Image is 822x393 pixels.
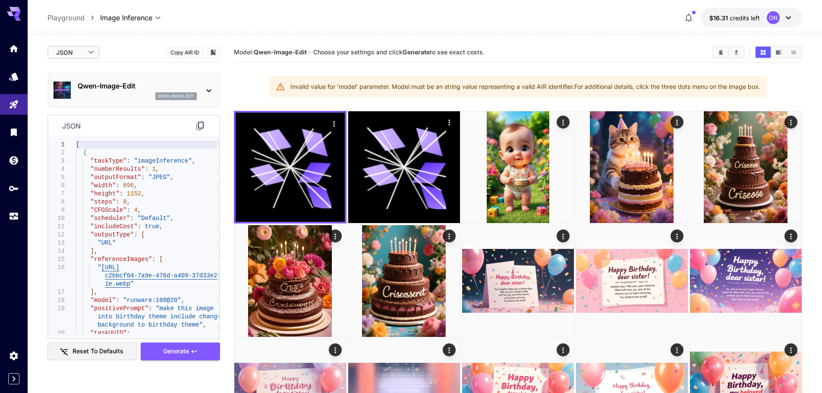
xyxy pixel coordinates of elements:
[138,215,170,222] span: "Default"
[329,230,342,242] div: Actions
[48,305,65,313] div: 19
[130,280,134,287] span: "
[576,111,688,223] img: 9k=
[48,264,65,272] div: 16
[105,272,228,279] span: c2bbcf04-7a9e-476d-a409-37d33e246e
[91,166,145,173] span: "numberResults"
[130,215,134,222] span: :
[9,155,19,166] div: Wallet
[101,264,120,271] span: [URL]
[91,215,130,222] span: "scheduler"
[159,256,163,263] span: [
[83,149,87,156] span: {
[91,198,116,205] span: "steps"
[62,121,81,131] p: json
[48,214,65,223] div: 10
[557,343,570,356] div: Actions
[98,313,221,320] span: into birthday theme include change
[709,14,730,22] span: $16.31
[48,157,65,165] div: 3
[254,48,307,56] b: Qwen-Image-Edit
[557,116,570,129] div: Actions
[91,330,127,336] span: "taskUUID"
[234,225,346,337] img: 2Q==
[120,190,123,197] span: :
[755,46,802,59] div: Show images in grid viewShow images in video viewShow images in list view
[127,198,130,205] span: ,
[9,43,19,54] div: Home
[141,231,145,238] span: [
[134,207,137,214] span: 4
[48,173,65,182] div: 5
[78,81,197,91] p: Qwen-Image-Edit
[91,289,94,296] span: ]
[9,71,19,82] div: Models
[48,165,65,173] div: 4
[138,207,141,214] span: ,
[403,48,430,56] b: Generate
[145,166,148,173] span: :
[116,297,119,304] span: :
[91,182,116,189] span: "width"
[48,149,65,157] div: 2
[138,223,141,230] span: :
[701,8,802,28] button: $16.31331ON
[100,13,152,23] span: Image Inference
[141,190,145,197] span: ,
[158,93,194,99] p: qwen_image_edit
[91,248,94,255] span: ]
[148,305,152,312] span: :
[156,166,159,173] span: ,
[127,330,130,336] span: :
[127,207,130,214] span: :
[48,206,65,214] div: 9
[127,190,142,197] span: 1152
[9,127,19,138] div: Library
[98,321,203,328] span: background to birthday theme"
[192,157,195,164] span: ,
[91,174,142,181] span: "outputFormat"
[98,239,116,246] span: "URL"
[94,289,98,296] span: ,
[105,280,130,287] span: 1e.webp
[9,183,19,194] div: API Keys
[123,182,134,189] span: 896
[116,182,119,189] span: :
[76,141,79,148] span: [
[48,223,65,231] div: 11
[47,13,85,23] a: Playground
[56,48,83,57] span: JSON
[91,297,116,304] span: "model"
[9,211,19,222] div: Usage
[91,231,134,238] span: "outputType"
[148,174,170,181] span: "JPEG"
[98,264,101,271] span: "
[443,230,456,242] div: Actions
[209,47,217,57] button: Add to library
[91,256,152,263] span: "referenceImages"
[123,297,181,304] span: "runware:108@20"
[91,207,127,214] span: "CFGScale"
[91,305,148,312] span: "positivePrompt"
[443,343,456,356] div: Actions
[145,223,160,230] span: true
[328,117,340,130] div: Actions
[165,46,204,59] button: Copy AIR ID
[54,77,214,104] div: Qwen-Image-Editqwen_image_edit
[329,343,342,356] div: Actions
[91,157,127,164] span: "taskType"
[8,373,19,384] button: Expand sidebar
[48,239,65,247] div: 13
[203,321,206,328] span: ,
[48,190,65,198] div: 7
[91,223,138,230] span: "includeCost"
[48,329,65,337] div: 20
[557,230,570,242] div: Actions
[629,46,822,393] div: Chat Widget
[134,157,192,164] span: "imageInference"
[767,11,780,24] div: ON
[290,79,760,94] div: Invalid value for 'model' parameter. Model must be an string value representing a valid AIR ident...
[127,157,130,164] span: :
[48,296,65,305] div: 18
